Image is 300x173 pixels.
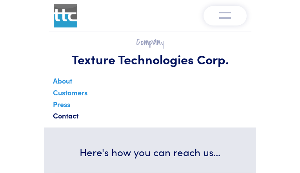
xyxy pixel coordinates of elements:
[51,109,80,126] a: Contact
[51,86,89,103] a: Customers
[51,98,72,115] a: Press
[204,6,247,25] button: Toggle navigation
[54,51,247,67] h1: Texture Technologies Corp.
[219,10,231,19] img: menu-v1.0.png
[54,36,247,48] h2: Company
[51,74,74,91] a: About
[54,145,247,159] h3: Here's how you can reach us...
[54,4,77,27] img: ttc_logo_1x1_v1.0.png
